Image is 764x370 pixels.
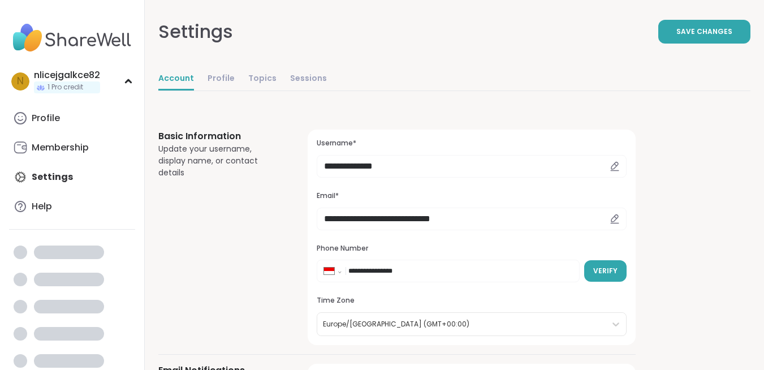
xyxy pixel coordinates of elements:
[317,191,627,201] h3: Email*
[48,83,83,92] span: 1 Pro credit
[158,130,280,143] h3: Basic Information
[158,143,280,179] div: Update your username, display name, or contact details
[32,141,89,154] div: Membership
[9,105,135,132] a: Profile
[317,139,627,148] h3: Username*
[32,200,52,213] div: Help
[9,18,135,58] img: ShareWell Nav Logo
[290,68,327,91] a: Sessions
[158,68,194,91] a: Account
[17,74,24,89] span: n
[248,68,277,91] a: Topics
[9,193,135,220] a: Help
[317,296,627,306] h3: Time Zone
[658,20,750,44] button: Save Changes
[208,68,235,91] a: Profile
[158,18,233,45] div: Settings
[9,134,135,161] a: Membership
[32,112,60,124] div: Profile
[593,266,618,276] span: Verify
[584,260,627,282] button: Verify
[34,69,100,81] div: nlicejgalkce82
[317,244,627,253] h3: Phone Number
[676,27,732,37] span: Save Changes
